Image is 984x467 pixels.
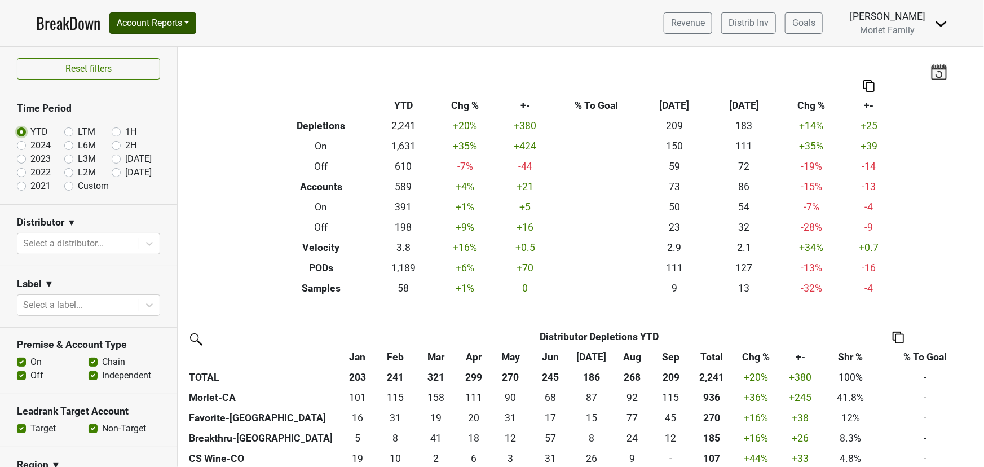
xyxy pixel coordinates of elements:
[844,197,894,217] td: -4
[533,390,568,405] div: 68
[735,387,777,408] td: +36 %
[824,428,878,448] td: 8.3%
[533,411,568,425] div: 17
[779,217,844,237] td: -28 %
[735,428,777,448] td: +16 %
[374,278,433,298] td: 58
[934,17,948,30] img: Dropdown Menu
[378,390,413,405] div: 115
[375,367,416,387] th: 241
[268,237,374,258] th: Velocity
[574,451,610,466] div: 26
[457,428,491,448] td: 18.167
[615,431,650,446] div: 24
[433,116,498,136] td: +20 %
[861,25,915,36] span: Morlet Family
[640,197,709,217] td: 50
[418,431,454,446] div: 41
[824,367,878,387] td: 100%
[457,408,491,428] td: 19.582
[374,156,433,177] td: 610
[709,156,779,177] td: 72
[268,258,374,278] th: PODs
[893,332,904,343] img: Copy to clipboard
[374,258,433,278] td: 1,189
[530,408,571,428] td: 17
[342,390,372,405] div: 101
[340,408,376,428] td: 16
[709,278,779,298] td: 13
[493,451,528,466] div: 3
[863,80,875,92] img: Copy to clipboard
[36,11,100,35] a: BreakDown
[785,12,823,34] a: Goals
[689,367,735,387] th: 2,241
[574,411,610,425] div: 15
[709,217,779,237] td: 32
[612,408,652,428] td: 77.082
[655,451,686,466] div: -
[433,237,498,258] td: +16 %
[779,95,844,116] th: Chg %
[418,451,454,466] div: 2
[615,411,650,425] div: 77
[640,258,709,278] td: 111
[17,406,160,417] h3: Leadrank Target Account
[530,428,571,448] td: 57.255
[844,278,894,298] td: -4
[571,408,612,428] td: 14.667
[375,327,824,347] th: Distributor Depletions YTD
[655,390,686,405] div: 115
[45,277,54,291] span: ▼
[789,372,812,383] span: +380
[530,387,571,408] td: 68
[186,408,340,428] th: Favorite-[GEOGRAPHIC_DATA]
[460,431,488,446] div: 18
[780,390,821,405] div: +245
[574,390,610,405] div: 87
[374,197,433,217] td: 391
[67,216,76,230] span: ▼
[340,387,376,408] td: 101
[652,347,689,367] th: Sep: activate to sort column ascending
[416,428,456,448] td: 40.667
[571,367,612,387] th: 186
[375,347,416,367] th: Feb: activate to sort column ascending
[30,369,43,382] label: Off
[615,451,650,466] div: 9
[498,136,553,156] td: +424
[571,347,612,367] th: Jul: activate to sort column ascending
[692,431,733,446] div: 185
[553,95,640,116] th: % To Goal
[530,347,571,367] th: Jun: activate to sort column ascending
[17,103,160,114] h3: Time Period
[340,428,376,448] td: 4.666
[78,179,109,193] label: Custom
[640,237,709,258] td: 2.9
[30,422,56,435] label: Target
[186,329,204,347] img: filter
[533,451,568,466] div: 31
[416,408,456,428] td: 19.333
[844,116,894,136] td: +25
[493,390,528,405] div: 90
[78,152,96,166] label: L3M
[375,408,416,428] td: 30.833
[433,177,498,197] td: +4 %
[491,347,530,367] th: May: activate to sort column ascending
[460,451,488,466] div: 6
[779,116,844,136] td: +14 %
[571,387,612,408] td: 87
[655,411,686,425] div: 45
[416,347,456,367] th: Mar: activate to sort column ascending
[692,390,733,405] div: 936
[779,136,844,156] td: +35 %
[735,408,777,428] td: +16 %
[640,156,709,177] td: 59
[844,156,894,177] td: -14
[342,451,372,466] div: 19
[878,408,973,428] td: -
[878,367,973,387] td: -
[433,156,498,177] td: -7 %
[615,390,650,405] div: 92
